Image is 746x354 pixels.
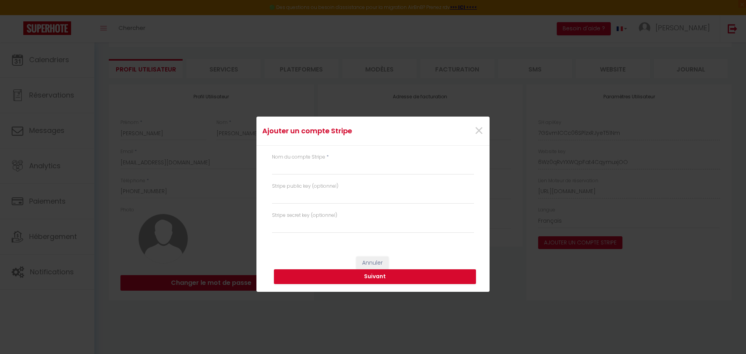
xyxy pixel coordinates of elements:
button: Suivant [274,269,476,284]
h4: Ajouter un compte Stripe [262,126,406,136]
span: × [474,119,484,143]
button: Close [474,123,484,140]
label: Nom du compte Stripe [272,153,325,161]
label: Stripe public key (optionnel) [272,183,338,190]
label: Stripe secret key (optionnel) [272,212,337,219]
button: Annuler [356,256,389,270]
